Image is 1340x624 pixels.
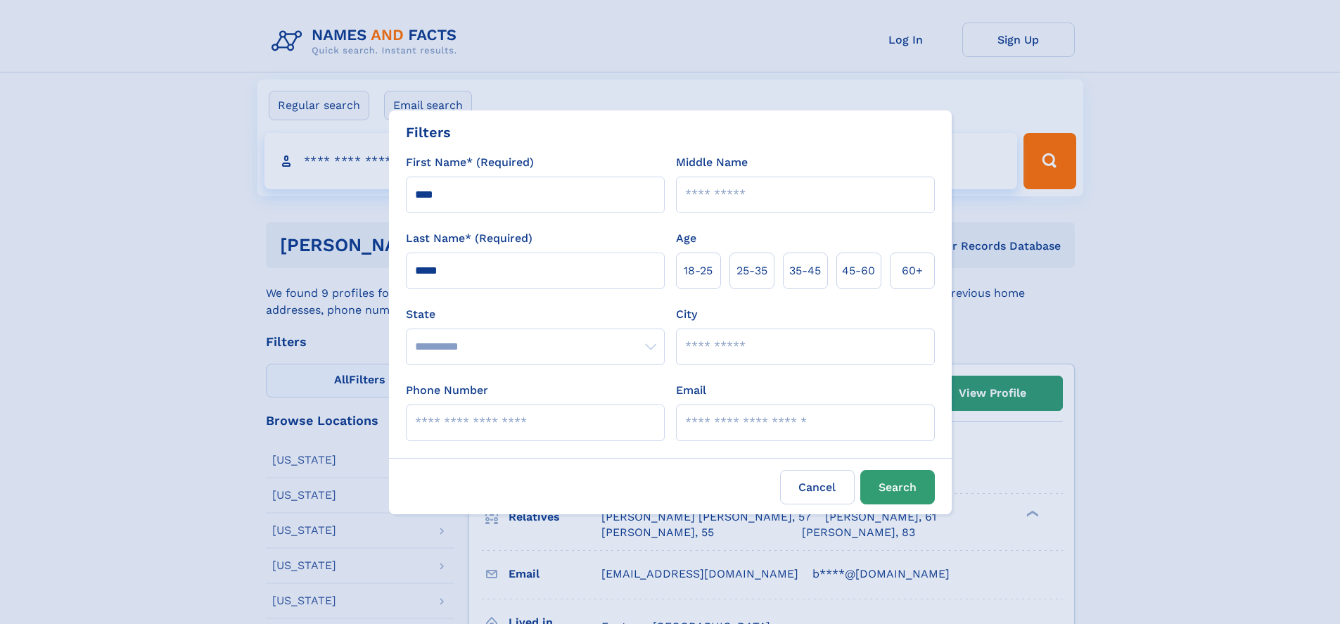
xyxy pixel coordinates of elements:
[676,154,748,171] label: Middle Name
[406,382,488,399] label: Phone Number
[780,470,855,504] label: Cancel
[736,262,767,279] span: 25‑35
[676,306,697,323] label: City
[406,230,532,247] label: Last Name* (Required)
[902,262,923,279] span: 60+
[406,306,665,323] label: State
[684,262,713,279] span: 18‑25
[789,262,821,279] span: 35‑45
[406,154,534,171] label: First Name* (Required)
[676,230,696,247] label: Age
[860,470,935,504] button: Search
[842,262,875,279] span: 45‑60
[406,122,451,143] div: Filters
[676,382,706,399] label: Email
